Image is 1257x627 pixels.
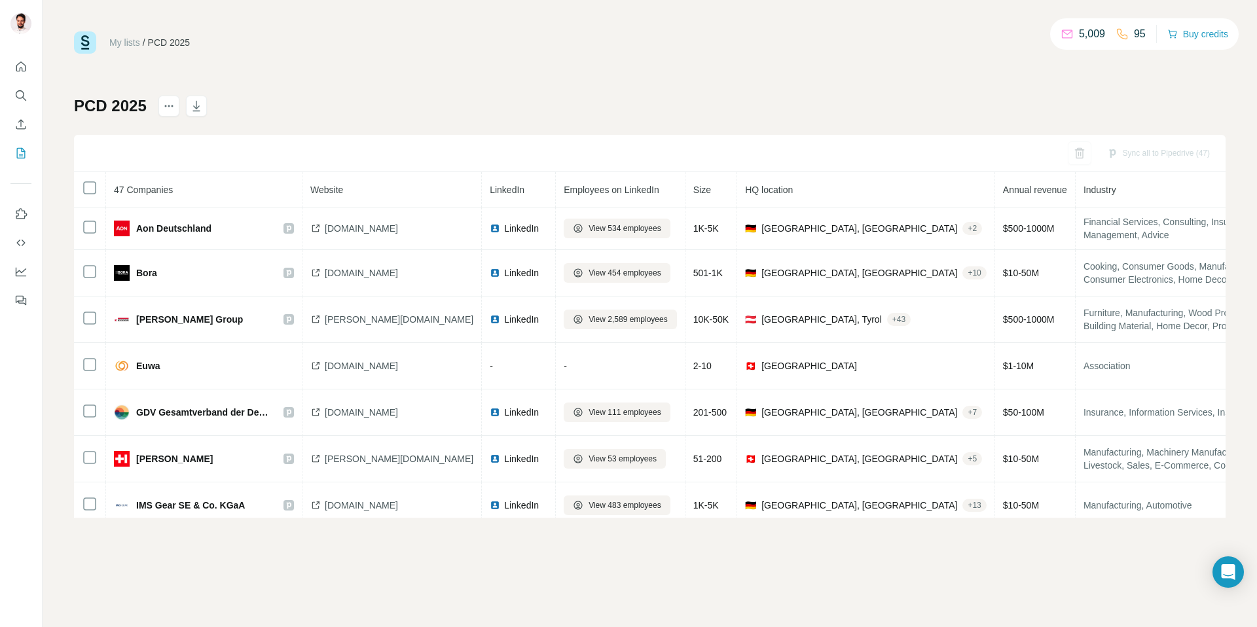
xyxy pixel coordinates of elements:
span: View 111 employees [589,406,661,418]
button: Use Surfe API [10,231,31,255]
img: LinkedIn logo [490,268,500,278]
span: [PERSON_NAME] Group [136,313,243,326]
img: company-logo [114,312,130,327]
span: $ 10-50M [1003,500,1039,511]
span: HQ location [745,185,793,195]
p: 5,009 [1079,26,1105,42]
span: [GEOGRAPHIC_DATA], [GEOGRAPHIC_DATA] [761,406,957,419]
span: IMS Gear SE & Co. KGaA [136,499,245,512]
span: [GEOGRAPHIC_DATA], Tyrol [761,313,882,326]
span: Website [310,185,343,195]
span: $ 1-10M [1003,361,1034,371]
span: 🇩🇪 [745,499,756,512]
button: Buy credits [1167,25,1228,43]
span: [DOMAIN_NAME] [325,266,398,279]
span: [GEOGRAPHIC_DATA], [GEOGRAPHIC_DATA] [761,222,957,235]
span: Euwa [136,359,160,372]
span: Industry [1084,185,1116,195]
button: View 2,589 employees [564,310,677,329]
button: View 53 employees [564,449,666,469]
span: 2-10 [693,361,712,371]
span: 1K-5K [693,500,719,511]
span: GDV Gesamtverband der Deutschen Versicherungswirtschaft e.V. [136,406,270,419]
span: 🇨🇭 [745,452,756,465]
div: + 43 [887,313,911,325]
a: My lists [109,37,140,48]
h1: PCD 2025 [74,96,147,116]
span: [GEOGRAPHIC_DATA], [GEOGRAPHIC_DATA] [761,452,957,465]
button: Quick start [10,55,31,79]
span: View 53 employees [589,453,657,465]
span: Annual revenue [1003,185,1067,195]
span: LinkedIn [504,499,539,512]
span: LinkedIn [490,185,524,195]
span: [DOMAIN_NAME] [325,359,398,372]
button: Search [10,84,31,107]
img: LinkedIn logo [490,454,500,464]
span: $ 50-100M [1003,407,1044,418]
button: actions [158,96,179,116]
p: 95 [1134,26,1146,42]
span: [PERSON_NAME] [136,452,213,465]
button: Dashboard [10,260,31,283]
span: View 2,589 employees [589,313,668,325]
span: 🇩🇪 [745,406,756,419]
div: + 7 [962,406,982,418]
span: Employees on LinkedIn [564,185,659,195]
span: [PERSON_NAME][DOMAIN_NAME] [325,313,473,326]
img: company-logo [114,497,130,513]
div: PCD 2025 [148,36,191,49]
div: Open Intercom Messenger [1212,556,1244,588]
span: 51-200 [693,454,722,464]
span: $ 10-50M [1003,454,1039,464]
span: 1K-5K [693,223,719,234]
span: LinkedIn [504,266,539,279]
button: View 454 employees [564,263,670,283]
span: View 534 employees [589,223,661,234]
span: View 483 employees [589,499,661,511]
span: 47 Companies [114,185,173,195]
span: Size [693,185,711,195]
div: + 10 [962,267,986,279]
div: + 5 [962,453,982,465]
span: 🇩🇪 [745,266,756,279]
div: + 2 [962,223,982,234]
span: [PERSON_NAME][DOMAIN_NAME] [325,452,473,465]
button: Enrich CSV [10,113,31,136]
span: 🇨🇭 [745,359,756,372]
span: Aon Deutschland [136,222,211,235]
span: [DOMAIN_NAME] [325,499,398,512]
span: 501-1K [693,268,723,278]
span: LinkedIn [504,313,539,326]
li: / [143,36,145,49]
img: company-logo [114,404,130,420]
span: LinkedIn [504,452,539,465]
button: View 111 employees [564,403,670,422]
button: Use Surfe on LinkedIn [10,202,31,226]
span: $ 10-50M [1003,268,1039,278]
img: LinkedIn logo [490,407,500,418]
span: 🇩🇪 [745,222,756,235]
img: company-logo [114,451,130,467]
img: LinkedIn logo [490,314,500,325]
span: [GEOGRAPHIC_DATA], [GEOGRAPHIC_DATA] [761,266,957,279]
img: company-logo [114,358,130,374]
span: 10K-50K [693,314,729,325]
button: My lists [10,141,31,165]
span: 🇦🇹 [745,313,756,326]
img: Avatar [10,13,31,34]
span: 201-500 [693,407,727,418]
img: LinkedIn logo [490,500,500,511]
img: Surfe Logo [74,31,96,54]
span: [DOMAIN_NAME] [325,406,398,419]
span: - [490,361,493,371]
button: Feedback [10,289,31,312]
span: - [564,361,567,371]
span: LinkedIn [504,222,539,235]
span: [GEOGRAPHIC_DATA] [761,359,857,372]
span: [DOMAIN_NAME] [325,222,398,235]
button: View 483 employees [564,495,670,515]
img: company-logo [114,265,130,281]
span: $ 500-1000M [1003,223,1055,234]
button: View 534 employees [564,219,670,238]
